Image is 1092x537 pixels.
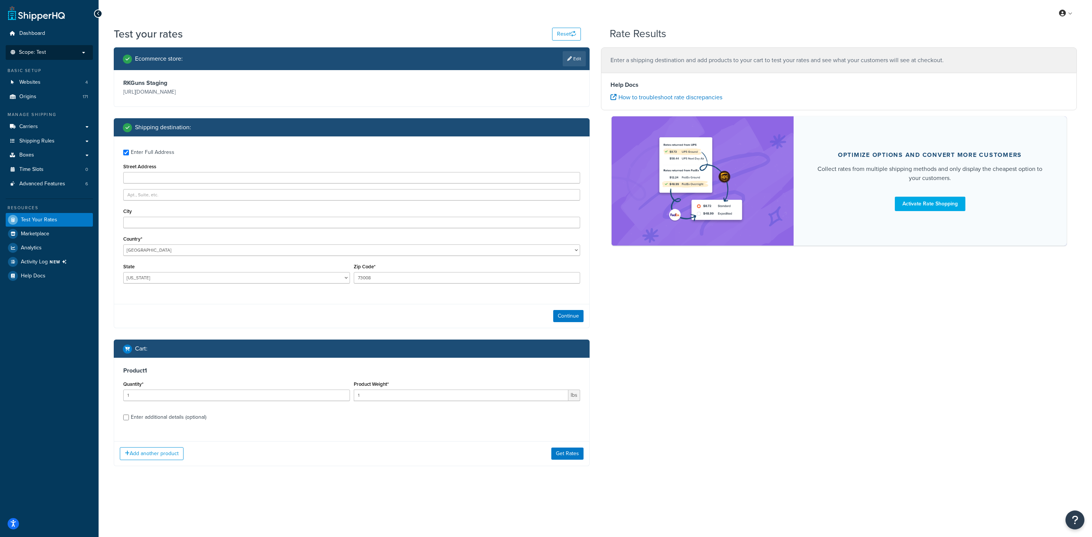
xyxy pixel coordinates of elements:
h2: Rate Results [610,28,666,40]
img: feature-image-rateshop-7084cbbcb2e67ef1d54c2e976f0e592697130d5817b016cf7cc7e13314366067.png [655,128,750,234]
a: Help Docs [6,269,93,283]
span: NEW [50,259,70,265]
div: Basic Setup [6,67,93,74]
h1: Test your rates [114,27,183,41]
a: Activate Rate Shopping [895,197,965,211]
span: Boxes [19,152,34,158]
li: [object Object] [6,255,93,269]
span: 6 [85,181,88,187]
input: Enter Full Address [123,150,129,155]
p: Enter a shipping destination and add products to your cart to test your rates and see what your c... [610,55,1067,66]
span: Scope: Test [19,49,46,56]
a: Activity LogNEW [6,255,93,269]
label: Product Weight* [354,381,389,387]
span: Websites [19,79,41,86]
span: Advanced Features [19,181,65,187]
span: lbs [568,390,580,401]
h3: RKGuns Staging [123,79,350,87]
a: Dashboard [6,27,93,41]
span: Shipping Rules [19,138,55,144]
input: 0.00 [354,390,569,401]
a: Test Your Rates [6,213,93,227]
span: 4 [85,79,88,86]
a: Marketplace [6,227,93,241]
a: Analytics [6,241,93,255]
h4: Help Docs [610,80,1067,89]
li: Origins [6,90,93,104]
div: Enter Full Address [131,147,174,158]
div: Enter additional details (optional) [131,412,206,423]
input: Enter additional details (optional) [123,415,129,420]
span: Activity Log [21,257,70,267]
p: [URL][DOMAIN_NAME] [123,87,350,97]
button: Add another product [120,447,184,460]
span: 0 [85,166,88,173]
a: Advanced Features6 [6,177,93,191]
li: Time Slots [6,163,93,177]
span: Analytics [21,245,42,251]
label: Country* [123,236,142,242]
h2: Ecommerce store : [135,55,183,62]
button: Open Resource Center [1065,510,1084,529]
h3: Product 1 [123,367,580,374]
button: Reset [552,28,581,41]
button: Get Rates [551,448,584,460]
div: Manage Shipping [6,111,93,118]
h2: Shipping destination : [135,124,191,131]
div: Optimize options and convert more customers [838,151,1022,159]
div: Collect rates from multiple shipping methods and only display the cheapest option to your customers. [812,164,1048,183]
a: How to troubleshoot rate discrepancies [610,93,722,102]
span: 171 [83,94,88,100]
button: Continue [553,310,584,322]
label: City [123,208,132,214]
label: State [123,264,135,269]
label: Street Address [123,164,156,169]
h2: Cart : [135,345,147,352]
span: Carriers [19,124,38,130]
span: Origins [19,94,36,100]
li: Websites [6,75,93,89]
a: Carriers [6,120,93,134]
a: Edit [563,51,586,66]
a: Time Slots0 [6,163,93,177]
label: Zip Code* [354,264,375,269]
span: Marketplace [21,231,49,237]
a: Shipping Rules [6,134,93,148]
span: Help Docs [21,273,45,279]
label: Quantity* [123,381,143,387]
li: Advanced Features [6,177,93,191]
span: Test Your Rates [21,217,57,223]
a: Websites4 [6,75,93,89]
a: Origins171 [6,90,93,104]
span: Time Slots [19,166,44,173]
input: Apt., Suite, etc. [123,189,580,200]
div: Resources [6,205,93,211]
span: Dashboard [19,30,45,37]
input: 0 [123,390,350,401]
a: Boxes [6,148,93,162]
